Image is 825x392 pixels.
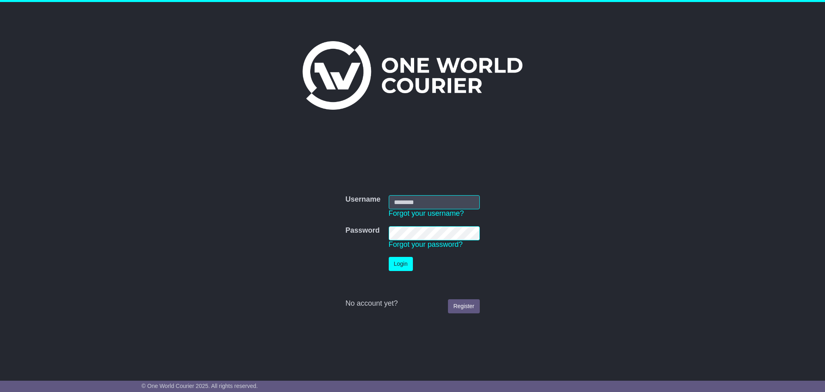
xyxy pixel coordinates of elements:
[389,240,463,248] a: Forgot your password?
[345,299,479,308] div: No account yet?
[345,195,380,204] label: Username
[448,299,479,313] a: Register
[141,383,258,389] span: © One World Courier 2025. All rights reserved.
[303,41,522,110] img: One World
[389,257,413,271] button: Login
[389,209,464,217] a: Forgot your username?
[345,226,379,235] label: Password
